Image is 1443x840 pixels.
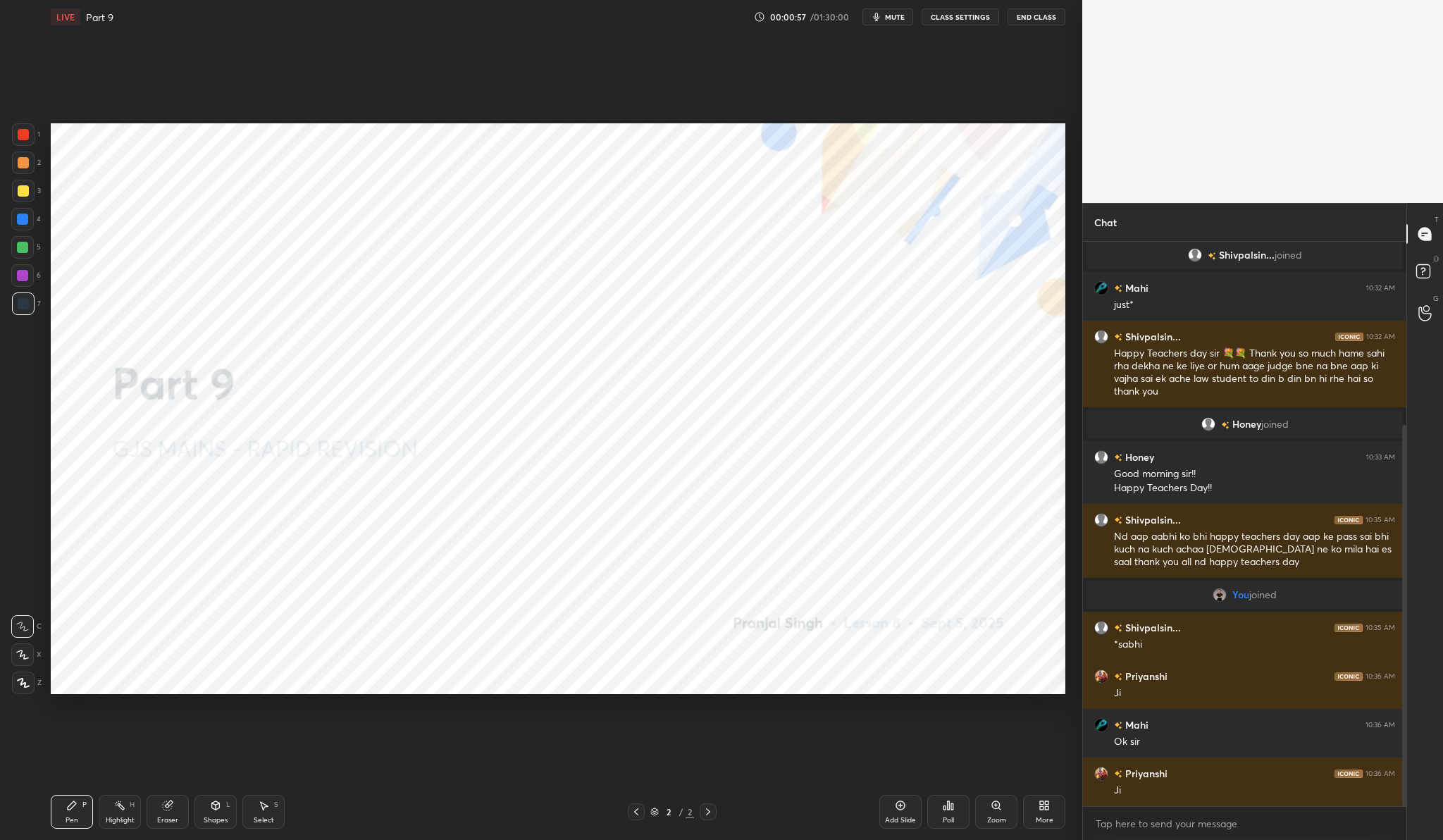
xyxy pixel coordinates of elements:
div: 10:32 AM [1366,284,1395,292]
img: iconic-dark.1390631f.png [1334,672,1363,681]
div: Nd aap aabhi ko bhi happy teachers day aap ke pass sai bhi kuch na kuch achaa [DEMOGRAPHIC_DATA] ... [1114,530,1395,569]
img: default.png [1201,417,1215,431]
div: Good morning sir!! [1114,467,1395,481]
p: Chat [1083,204,1128,241]
img: default.png [1094,450,1108,464]
div: just* [1114,298,1395,312]
button: End Class [1008,8,1065,25]
div: Happy Teachers day sir 💐💐 Thank you so much hame sahi rha dekha ne ke liye or hum aage judge bne ... [1114,347,1395,399]
div: Poll [943,817,954,824]
div: 6 [11,264,41,287]
div: 5 [11,236,41,259]
div: grid [1083,242,1406,806]
div: H [130,801,135,808]
div: 4 [11,208,41,230]
div: Happy Teachers Day!! [1114,481,1395,495]
span: joined [1261,419,1289,430]
img: no-rating-badge.077c3623.svg [1114,454,1122,462]
img: iconic-dark.1390631f.png [1334,624,1363,632]
div: S [274,801,278,808]
div: 2 [12,152,41,174]
h6: Honey [1122,450,1154,464]
h6: Shivpalsin... [1122,620,1181,635]
img: iconic-dark.1390631f.png [1334,770,1363,778]
h6: Priyanshi [1122,766,1168,781]
img: 3cb1e03208d04803bc8ca2512a612f50.jpg [1094,767,1108,781]
div: P [82,801,87,808]
div: Ji [1114,686,1395,700]
div: 10:36 AM [1365,721,1395,729]
div: Eraser [157,817,178,824]
button: CLASS SETTINGS [922,8,999,25]
div: Pen [66,817,78,824]
div: 10:35 AM [1365,516,1395,524]
div: 10:32 AM [1366,333,1395,341]
p: T [1435,214,1439,225]
img: 3cb1e03208d04803bc8ca2512a612f50.jpg [1094,669,1108,684]
div: Ji [1114,784,1395,798]
div: 7 [12,292,41,315]
img: default.png [1188,248,1202,262]
div: 1 [12,123,40,146]
div: Shapes [204,817,228,824]
img: default.png [1094,621,1108,635]
span: Honey [1232,419,1261,430]
img: no-rating-badge.077c3623.svg [1221,421,1230,429]
img: no-rating-badge.077c3623.svg [1114,285,1122,292]
img: default.png [1094,513,1108,527]
div: 3 [12,180,41,202]
div: C [11,615,42,638]
img: 3708bcbceeb24c8eb7155df00cfd8e1a.jpg [1094,281,1108,295]
img: iconic-dark.1390631f.png [1335,333,1363,341]
img: no-rating-badge.077c3623.svg [1114,770,1122,778]
p: G [1433,293,1439,304]
img: no-rating-badge.077c3623.svg [1114,624,1122,632]
span: You [1232,589,1249,600]
div: 2 [686,805,694,818]
h6: Shivpalsin... [1122,512,1181,527]
img: no-rating-badge.077c3623.svg [1114,722,1122,729]
div: Select [254,817,274,824]
div: Add Slide [885,817,916,824]
img: 3708bcbceeb24c8eb7155df00cfd8e1a.jpg [1094,718,1108,732]
div: 10:36 AM [1365,770,1395,778]
div: 10:36 AM [1365,672,1395,681]
h6: Mahi [1122,280,1148,295]
span: joined [1249,589,1277,600]
div: More [1036,817,1053,824]
div: L [226,801,230,808]
button: mute [862,8,913,25]
span: mute [885,12,905,22]
h6: Priyanshi [1122,669,1168,684]
img: default.png [1094,330,1108,344]
p: D [1434,254,1439,264]
img: no-rating-badge.077c3623.svg [1114,673,1122,681]
div: Highlight [106,817,135,824]
img: 9f6949702e7c485d94fd61f2cce3248e.jpg [1213,588,1227,602]
img: no-rating-badge.077c3623.svg [1114,333,1122,341]
div: 2 [662,808,676,816]
img: no-rating-badge.077c3623.svg [1114,517,1122,524]
h6: Shivpalsin... [1122,329,1181,344]
div: 10:35 AM [1365,624,1395,632]
span: joined [1275,249,1302,261]
h6: Mahi [1122,717,1148,732]
img: iconic-dark.1390631f.png [1334,516,1363,524]
div: X [11,643,42,666]
div: 10:33 AM [1366,453,1395,462]
div: Zoom [987,817,1006,824]
span: Shivpalsin... [1219,249,1275,261]
div: Ok sir [1114,735,1395,749]
h4: Part 9 [86,11,113,24]
div: / [679,808,683,816]
img: no-rating-badge.077c3623.svg [1208,252,1216,260]
div: LIVE [51,8,80,25]
div: *sabhi [1114,638,1395,652]
div: Z [12,672,42,694]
